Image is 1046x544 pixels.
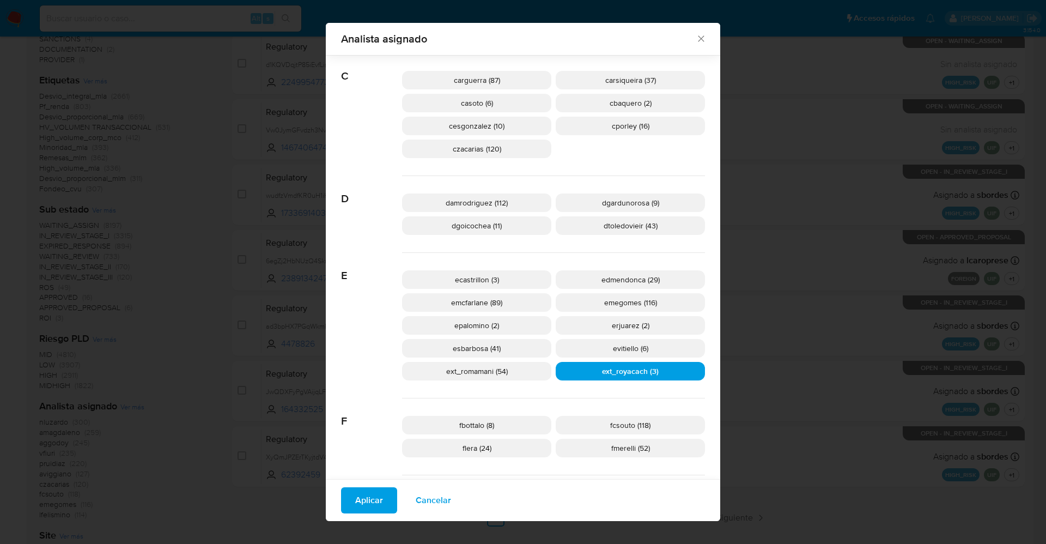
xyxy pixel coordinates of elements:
[402,216,551,235] div: dgoicochea (11)
[402,487,465,513] button: Cancelar
[402,439,551,457] div: flera (24)
[556,94,705,112] div: cbaquero (2)
[611,443,650,454] span: fmerelli (52)
[454,75,500,86] span: carguerra (87)
[696,33,706,43] button: Cerrar
[402,293,551,312] div: emcfarlane (89)
[341,53,402,83] span: C
[556,216,705,235] div: dtoledovieir (43)
[556,117,705,135] div: cporley (16)
[556,316,705,335] div: erjuarez (2)
[602,366,659,377] span: ext_royacach (3)
[341,398,402,428] span: F
[601,274,660,285] span: edmendonca (29)
[402,140,551,158] div: czacarias (120)
[451,297,502,308] span: emcfarlane (89)
[402,316,551,335] div: epalomino (2)
[402,94,551,112] div: casoto (6)
[605,75,656,86] span: carsiqueira (37)
[402,117,551,135] div: cesgonzalez (10)
[341,33,696,44] span: Analista asignado
[556,439,705,457] div: fmerelli (52)
[610,420,650,431] span: fcsouto (118)
[452,220,502,231] span: dgoicochea (11)
[602,197,659,208] span: dgardunorosa (9)
[604,297,657,308] span: emegomes (116)
[455,274,499,285] span: ecastrillon (3)
[402,362,551,380] div: ext_romamani (54)
[341,253,402,282] span: E
[402,194,551,212] div: damrodriguez (112)
[402,270,551,289] div: ecastrillon (3)
[556,416,705,434] div: fcsouto (118)
[612,320,649,331] span: erjuarez (2)
[355,488,383,512] span: Aplicar
[453,343,501,354] span: esbarbosa (41)
[556,293,705,312] div: emegomes (116)
[402,416,551,434] div: fbottalo (8)
[402,71,551,89] div: carguerra (87)
[341,176,402,205] span: D
[341,487,397,513] button: Aplicar
[341,475,402,505] span: G
[446,197,508,208] span: damrodriguez (112)
[612,120,649,131] span: cporley (16)
[402,339,551,358] div: esbarbosa (41)
[416,488,451,512] span: Cancelar
[610,98,652,108] span: cbaquero (2)
[463,443,491,454] span: flera (24)
[556,194,705,212] div: dgardunorosa (9)
[446,366,508,377] span: ext_romamani (54)
[449,120,504,131] span: cesgonzalez (10)
[461,98,493,108] span: casoto (6)
[604,220,658,231] span: dtoledovieir (43)
[556,362,705,380] div: ext_royacach (3)
[556,270,705,289] div: edmendonca (29)
[556,339,705,358] div: evitiello (6)
[459,420,494,431] span: fbottalo (8)
[613,343,648,354] span: evitiello (6)
[454,320,499,331] span: epalomino (2)
[453,143,501,154] span: czacarias (120)
[556,71,705,89] div: carsiqueira (37)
